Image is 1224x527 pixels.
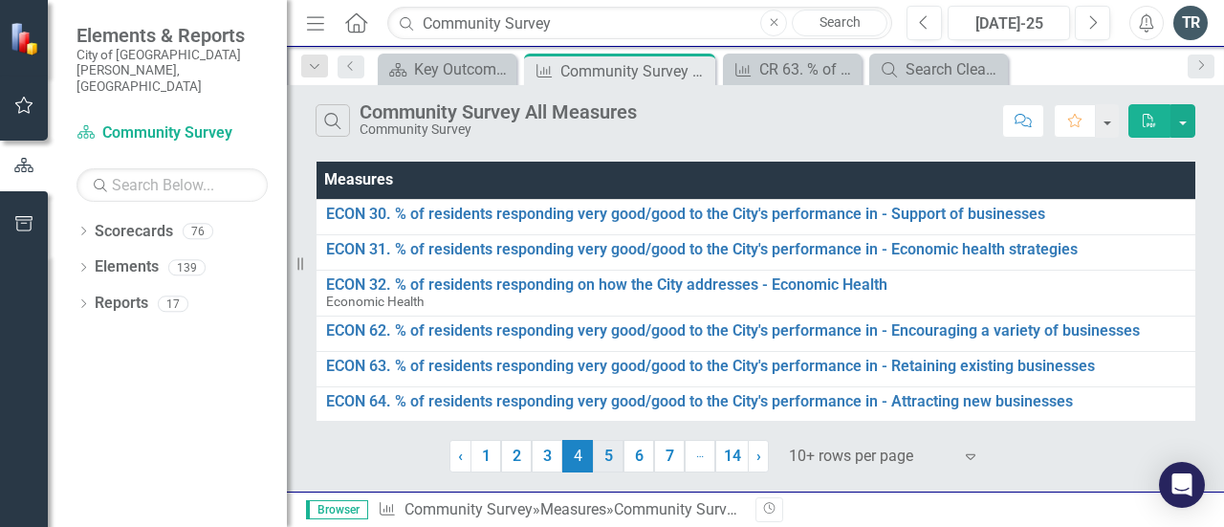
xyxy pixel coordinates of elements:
[560,59,710,83] div: Community Survey All Measures
[614,500,833,518] div: Community Survey All Measures
[404,500,533,518] a: Community Survey
[158,296,188,312] div: 17
[360,101,637,122] div: Community Survey All Measures
[183,223,213,239] div: 76
[326,206,1199,223] a: ECON 30. % of residents responding very good/good to the City's performance in - Support of busin...
[540,500,606,518] a: Measures
[562,440,593,472] span: 4
[168,259,206,275] div: 139
[414,57,512,81] div: Key Outcome Scorecard
[906,57,1003,81] div: Search ClearPoint
[306,500,368,519] span: Browser
[954,12,1063,35] div: [DATE]-25
[95,293,148,315] a: Reports
[874,57,1003,81] a: Search ClearPoint
[792,10,887,36] a: Search
[501,440,532,472] a: 2
[326,322,1199,340] a: ECON 62. % of residents responding very good/good to the City's performance in - Encouraging a va...
[95,256,159,278] a: Elements
[382,57,512,81] a: Key Outcome Scorecard
[360,122,637,137] div: Community Survey
[10,22,43,55] img: ClearPoint Strategy
[95,221,173,243] a: Scorecards
[654,440,685,472] a: 7
[76,24,268,47] span: Elements & Reports
[728,57,857,81] a: CR 63. % of residents responding very good/good - Quality of arts and cultural opportunities in [...
[326,241,1199,258] a: ECON 31. % of residents responding very good/good to the City's performance in - Economic health ...
[326,358,1199,375] a: ECON 63. % of residents responding very good/good to the City's performance in - Retaining existi...
[378,499,741,521] div: » »
[756,447,761,465] span: ›
[1173,6,1208,40] button: TR
[387,7,892,40] input: Search ClearPoint...
[76,168,268,202] input: Search Below...
[326,294,424,309] span: Economic Health
[715,440,749,472] a: 14
[326,393,1199,410] a: ECON 64. % of residents responding very good/good to the City's performance in - Attracting new b...
[623,440,654,472] a: 6
[76,47,268,94] small: City of [GEOGRAPHIC_DATA][PERSON_NAME], [GEOGRAPHIC_DATA]
[76,122,268,144] a: Community Survey
[948,6,1070,40] button: [DATE]-25
[458,447,463,465] span: ‹
[593,440,623,472] a: 5
[470,440,501,472] a: 1
[532,440,562,472] a: 3
[326,276,1199,294] a: ECON 32. % of residents responding on how the City addresses - Economic Health
[1159,462,1205,508] div: Open Intercom Messenger
[759,57,857,81] div: CR 63. % of residents responding very good/good - Quality of arts and cultural opportunities in [...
